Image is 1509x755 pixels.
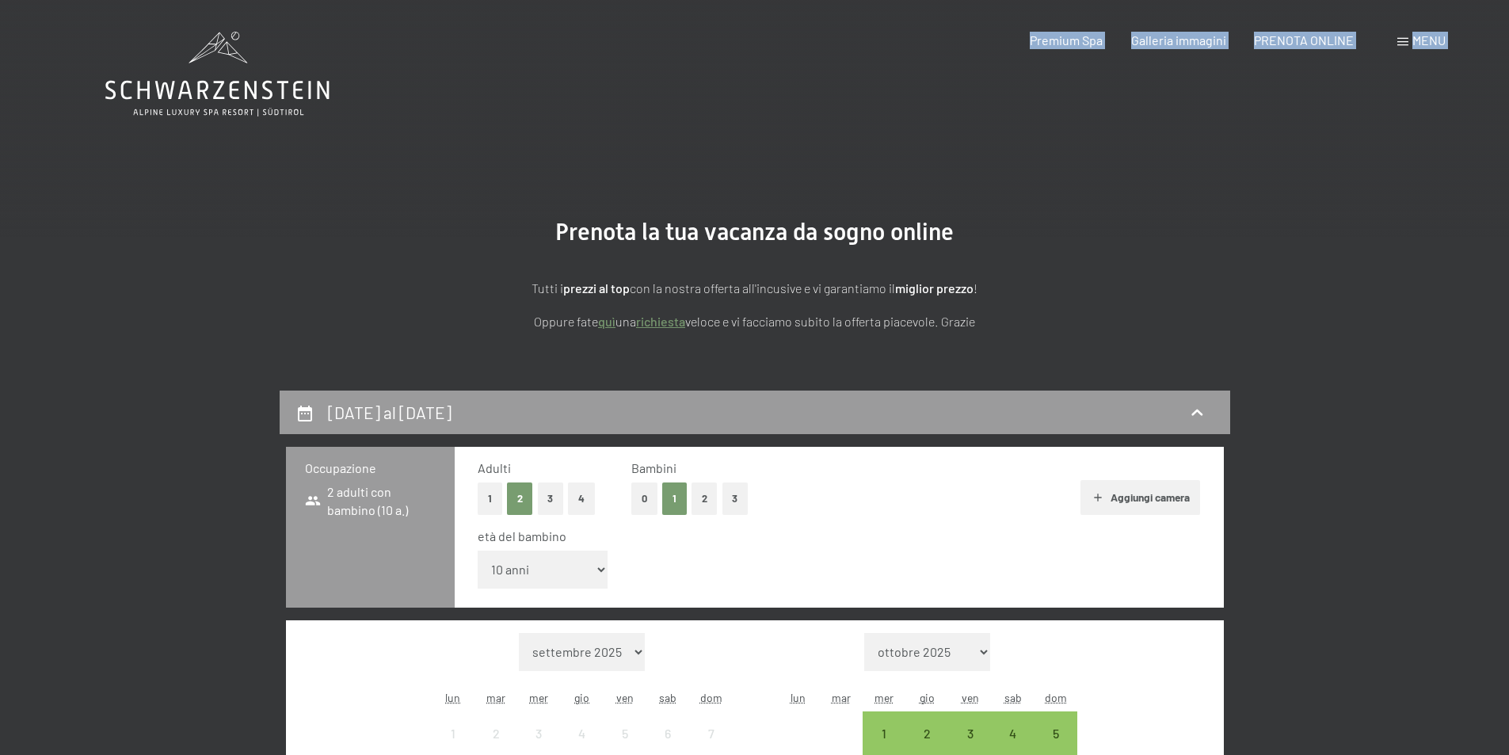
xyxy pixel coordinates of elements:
a: richiesta [636,314,685,329]
abbr: sabato [1004,691,1022,704]
div: Thu Sep 04 2025 [561,711,604,754]
div: Wed Oct 01 2025 [863,711,905,754]
abbr: giovedì [920,691,935,704]
span: Bambini [631,460,676,475]
a: PRENOTA ONLINE [1254,32,1354,48]
div: arrivo/check-in non effettuabile [689,711,732,754]
div: Mon Sep 01 2025 [432,711,474,754]
abbr: martedì [486,691,505,704]
abbr: mercoledì [875,691,894,704]
abbr: venerdì [616,691,634,704]
p: Oppure fate una veloce e vi facciamo subito la offerta piacevole. Grazie [359,311,1151,332]
div: arrivo/check-in possibile [905,711,948,754]
h3: Occupazione [305,459,436,477]
abbr: lunedì [791,691,806,704]
button: Aggiungi camera [1080,480,1200,515]
abbr: venerdì [962,691,979,704]
button: 0 [631,482,657,515]
span: 2 adulti con bambino (10 a.) [305,483,436,519]
div: Wed Sep 03 2025 [517,711,560,754]
button: 3 [538,482,564,515]
abbr: domenica [1045,691,1067,704]
abbr: lunedì [445,691,460,704]
button: 2 [507,482,533,515]
div: Sat Sep 06 2025 [646,711,689,754]
div: arrivo/check-in non effettuabile [561,711,604,754]
p: Tutti i con la nostra offerta all'incusive e vi garantiamo il ! [359,278,1151,299]
a: Premium Spa [1030,32,1103,48]
div: arrivo/check-in possibile [992,711,1035,754]
button: 1 [662,482,687,515]
div: Tue Sep 02 2025 [474,711,517,754]
div: arrivo/check-in non effettuabile [604,711,646,754]
div: età del bambino [478,528,1188,545]
div: Sat Oct 04 2025 [992,711,1035,754]
a: quì [598,314,615,329]
abbr: giovedì [574,691,589,704]
strong: prezzi al top [563,280,630,296]
strong: miglior prezzo [895,280,974,296]
span: Menu [1412,32,1446,48]
button: 4 [568,482,595,515]
span: Prenota la tua vacanza da sogno online [555,218,954,246]
abbr: martedì [832,691,851,704]
div: arrivo/check-in possibile [948,711,991,754]
button: 3 [722,482,749,515]
div: arrivo/check-in non effettuabile [517,711,560,754]
div: Fri Oct 03 2025 [948,711,991,754]
button: 1 [478,482,502,515]
div: Thu Oct 02 2025 [905,711,948,754]
h2: [DATE] al [DATE] [328,402,452,422]
div: Sun Oct 05 2025 [1035,711,1077,754]
abbr: sabato [659,691,676,704]
div: Sun Sep 07 2025 [689,711,732,754]
span: Adulti [478,460,511,475]
div: arrivo/check-in possibile [1035,711,1077,754]
div: arrivo/check-in non effettuabile [432,711,474,754]
button: 2 [692,482,718,515]
div: arrivo/check-in non effettuabile [474,711,517,754]
div: Fri Sep 05 2025 [604,711,646,754]
a: Galleria immagini [1131,32,1226,48]
abbr: domenica [700,691,722,704]
div: arrivo/check-in non effettuabile [646,711,689,754]
div: arrivo/check-in possibile [863,711,905,754]
abbr: mercoledì [529,691,548,704]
